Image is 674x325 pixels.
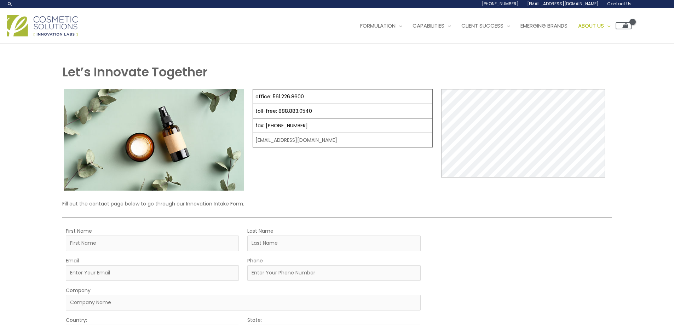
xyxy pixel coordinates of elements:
[456,15,515,36] a: Client Success
[255,122,308,129] a: fax: [PHONE_NUMBER]
[62,199,611,208] p: Fill out the contact page below to go through our Innovation Intake Form.
[7,15,78,36] img: Cosmetic Solutions Logo
[66,286,91,295] label: Company
[360,22,396,29] span: Formulation
[407,15,456,36] a: Capabilities
[66,295,420,311] input: Company Name
[7,1,13,7] a: Search icon link
[64,89,244,191] img: Contact page image for private label skincare manufacturer Cosmetic solutions shows a skin care b...
[607,1,632,7] span: Contact Us
[527,1,599,7] span: [EMAIL_ADDRESS][DOMAIN_NAME]
[66,226,92,236] label: First Name
[253,133,433,147] td: [EMAIL_ADDRESS][DOMAIN_NAME]
[520,22,568,29] span: Emerging Brands
[66,315,87,325] label: Country:
[66,236,239,251] input: First Name
[255,93,304,100] a: office: 561.226.8600
[255,108,312,115] a: toll-free: 888.883.0540
[66,256,79,265] label: Email
[247,265,420,281] input: Enter Your Phone Number
[578,22,604,29] span: About Us
[461,22,503,29] span: Client Success
[350,15,632,36] nav: Site Navigation
[482,1,519,7] span: [PHONE_NUMBER]
[66,265,239,281] input: Enter Your Email
[573,15,616,36] a: About Us
[247,315,262,325] label: State:
[616,22,632,29] a: View Shopping Cart, empty
[413,22,444,29] span: Capabilities
[247,256,263,265] label: Phone
[62,63,208,81] strong: Let’s Innovate Together
[247,236,420,251] input: Last Name
[515,15,573,36] a: Emerging Brands
[355,15,407,36] a: Formulation
[247,226,273,236] label: Last Name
